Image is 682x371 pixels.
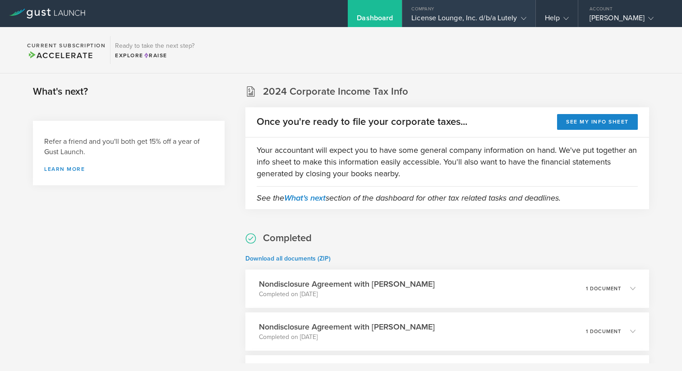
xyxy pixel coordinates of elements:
[284,193,326,203] a: What's next
[357,14,393,27] div: Dashboard
[259,278,435,290] h3: Nondisclosure Agreement with [PERSON_NAME]
[110,36,199,64] div: Ready to take the next step?ExploreRaise
[257,193,561,203] em: See the section of the dashboard for other tax related tasks and deadlines.
[257,144,638,179] p: Your accountant will expect you to have some general company information on hand. We've put toget...
[586,286,621,291] p: 1 document
[637,328,682,371] iframe: Chat Widget
[259,321,435,333] h3: Nondisclosure Agreement with [PERSON_NAME]
[263,232,312,245] h2: Completed
[557,114,638,130] button: See my info sheet
[259,333,435,342] p: Completed on [DATE]
[545,14,569,27] div: Help
[115,43,194,49] h3: Ready to take the next step?
[27,43,106,48] h2: Current Subscription
[44,166,213,172] a: Learn more
[27,50,93,60] span: Accelerate
[257,115,467,128] h2: Once you're ready to file your corporate taxes...
[44,137,213,157] h3: Refer a friend and you'll both get 15% off a year of Gust Launch.
[33,85,88,98] h2: What's next?
[259,290,435,299] p: Completed on [DATE]
[411,14,526,27] div: License Lounge, Inc. d/b/a Lutely
[263,85,408,98] h2: 2024 Corporate Income Tax Info
[586,329,621,334] p: 1 document
[115,51,194,60] div: Explore
[590,14,666,27] div: [PERSON_NAME]
[245,255,331,262] a: Download all documents (ZIP)
[143,52,167,59] span: Raise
